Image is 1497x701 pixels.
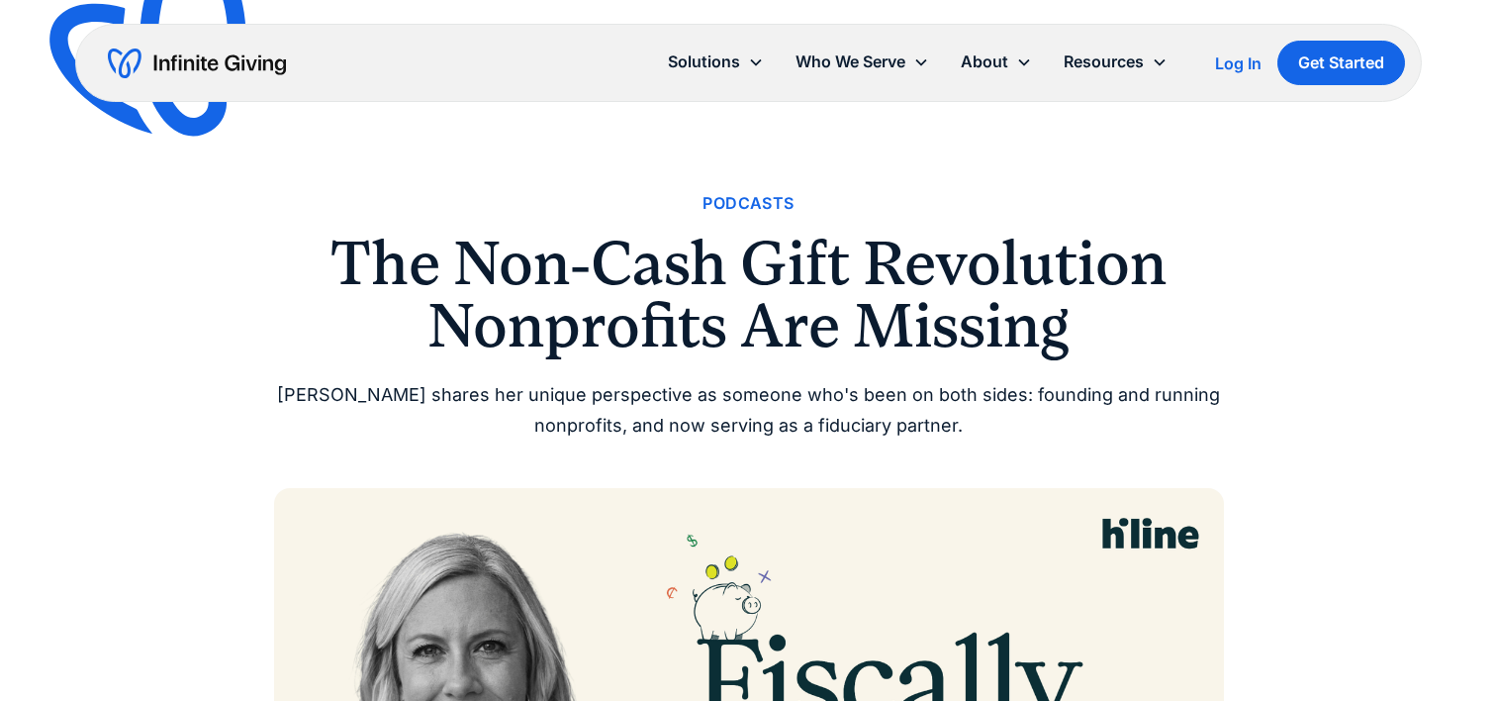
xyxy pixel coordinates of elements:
[795,49,905,75] div: Who We Serve
[1215,55,1262,71] div: Log In
[108,48,286,79] a: home
[1277,41,1405,85] a: Get Started
[1048,41,1183,83] div: Resources
[945,41,1048,83] div: About
[668,49,740,75] div: Solutions
[274,233,1224,356] h1: The Non-Cash Gift Revolution Nonprofits Are Missing
[652,41,780,83] div: Solutions
[1064,49,1144,75] div: Resources
[702,190,794,217] a: Podcasts
[961,49,1008,75] div: About
[1215,51,1262,75] a: Log In
[780,41,945,83] div: Who We Serve
[274,380,1224,441] div: [PERSON_NAME] shares her unique perspective as someone who's been on both sides: founding and run...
